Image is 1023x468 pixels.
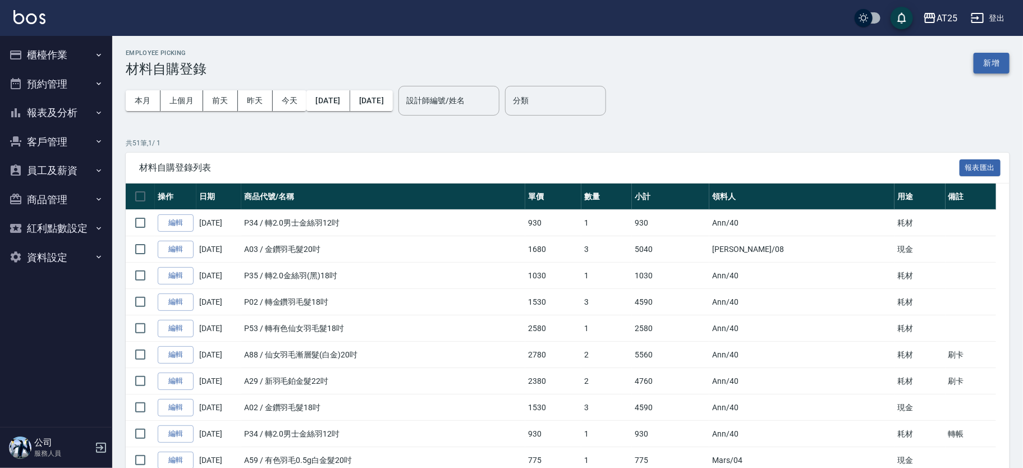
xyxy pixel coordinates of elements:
[9,437,31,459] img: Person
[632,236,709,263] td: 5040
[158,425,194,443] a: 編輯
[946,421,996,447] td: 轉帳
[632,342,709,368] td: 5560
[581,394,632,421] td: 3
[525,342,581,368] td: 2780
[581,289,632,315] td: 3
[241,315,525,342] td: P53 / 轉有色仙女羽毛髮18吋
[203,90,238,111] button: 前天
[709,183,894,210] th: 領料人
[632,315,709,342] td: 2580
[4,70,108,99] button: 預約管理
[966,8,1010,29] button: 登出
[525,368,581,394] td: 2380
[632,368,709,394] td: 4760
[4,127,108,157] button: 客戶管理
[709,342,894,368] td: Ann /40
[158,373,194,390] a: 編輯
[4,40,108,70] button: 櫃檯作業
[241,342,525,368] td: A88 / 仙女羽毛漸層髮(白金)20吋
[241,183,525,210] th: 商品代號/名稱
[581,315,632,342] td: 1
[4,214,108,243] button: 紅利點數設定
[894,342,945,368] td: 耗材
[894,368,945,394] td: 耗材
[525,421,581,447] td: 930
[196,394,241,421] td: [DATE]
[709,210,894,236] td: Ann /40
[126,90,160,111] button: 本月
[238,90,273,111] button: 昨天
[196,263,241,289] td: [DATE]
[709,421,894,447] td: Ann /40
[126,61,207,77] h3: 材料自購登錄
[350,90,393,111] button: [DATE]
[4,243,108,272] button: 資料設定
[273,90,307,111] button: 今天
[196,315,241,342] td: [DATE]
[525,236,581,263] td: 1680
[158,241,194,258] a: 編輯
[4,185,108,214] button: 商品管理
[946,368,996,394] td: 刷卡
[525,315,581,342] td: 2580
[241,236,525,263] td: A03 / 金鑽羽毛髮20吋
[632,421,709,447] td: 930
[241,289,525,315] td: P02 / 轉金鑽羽毛髮18吋
[974,53,1010,74] button: 新增
[196,210,241,236] td: [DATE]
[158,346,194,364] a: 編輯
[158,320,194,337] a: 編輯
[126,49,207,57] h2: Employee Picking
[4,98,108,127] button: 報表及分析
[196,183,241,210] th: 日期
[960,162,1001,172] a: 報表匯出
[894,315,945,342] td: 耗材
[894,210,945,236] td: 耗材
[126,138,1010,148] p: 共 51 筆, 1 / 1
[196,289,241,315] td: [DATE]
[891,7,913,29] button: save
[155,183,196,210] th: 操作
[946,342,996,368] td: 刷卡
[632,210,709,236] td: 930
[709,394,894,421] td: Ann /40
[632,263,709,289] td: 1030
[158,267,194,285] a: 編輯
[581,263,632,289] td: 1
[525,394,581,421] td: 1530
[525,263,581,289] td: 1030
[196,368,241,394] td: [DATE]
[196,342,241,368] td: [DATE]
[525,210,581,236] td: 930
[581,342,632,368] td: 2
[4,156,108,185] button: 員工及薪資
[34,448,91,458] p: 服務人員
[894,421,945,447] td: 耗材
[525,183,581,210] th: 單價
[632,183,709,210] th: 小計
[241,368,525,394] td: A29 / 新羽毛鉑金髮22吋
[894,394,945,421] td: 現金
[158,293,194,311] a: 編輯
[158,214,194,232] a: 編輯
[241,263,525,289] td: P35 / 轉2.0金絲羽(黑)18吋
[894,289,945,315] td: 耗材
[34,437,91,448] h5: 公司
[241,394,525,421] td: A02 / 金鑽羽毛髮18吋
[960,159,1001,177] button: 報表匯出
[525,289,581,315] td: 1530
[160,90,203,111] button: 上個月
[581,210,632,236] td: 1
[632,289,709,315] td: 4590
[241,421,525,447] td: P34 / 轉2.0男士金絲羽12吋
[139,162,960,173] span: 材料自購登錄列表
[581,236,632,263] td: 3
[919,7,962,30] button: AT25
[709,236,894,263] td: [PERSON_NAME] /08
[581,421,632,447] td: 1
[241,210,525,236] td: P34 / 轉2.0男士金絲羽12吋
[709,289,894,315] td: Ann /40
[709,263,894,289] td: Ann /40
[581,183,632,210] th: 數量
